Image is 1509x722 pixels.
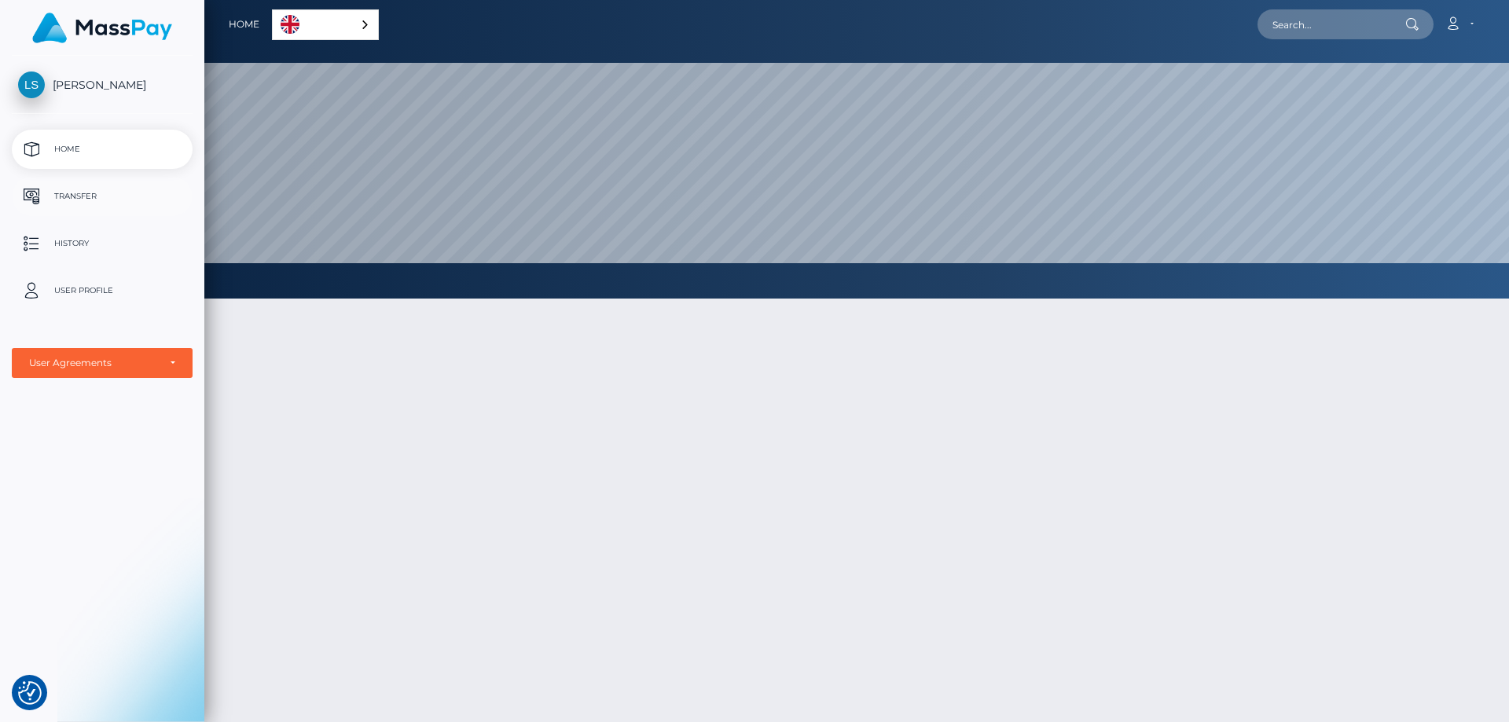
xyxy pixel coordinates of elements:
a: Home [12,130,193,169]
div: Language [272,9,379,40]
p: History [18,232,186,255]
p: User Profile [18,279,186,302]
img: Revisit consent button [18,681,42,705]
span: [PERSON_NAME] [12,78,193,92]
button: User Agreements [12,348,193,378]
button: Consent Preferences [18,681,42,705]
input: Search... [1257,9,1405,39]
div: User Agreements [29,357,158,369]
a: User Profile [12,271,193,310]
a: History [12,224,193,263]
p: Transfer [18,185,186,208]
a: English [273,10,378,39]
p: Home [18,137,186,161]
a: Transfer [12,177,193,216]
aside: Language selected: English [272,9,379,40]
a: Home [229,8,259,41]
img: MassPay [32,13,172,43]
